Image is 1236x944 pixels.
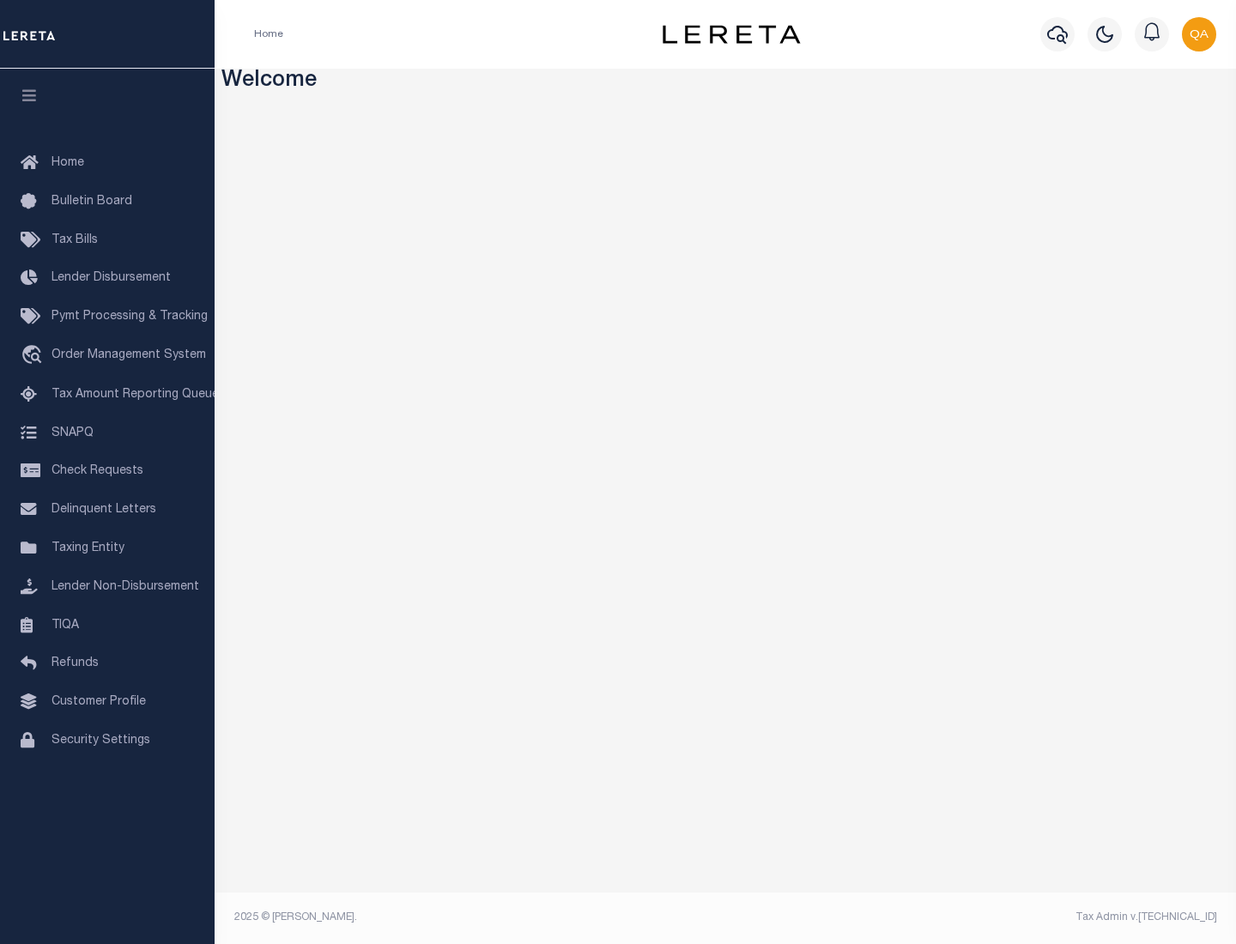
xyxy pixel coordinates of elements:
span: Bulletin Board [51,196,132,208]
span: Delinquent Letters [51,504,156,516]
span: SNAPQ [51,427,94,439]
span: Security Settings [51,735,150,747]
div: 2025 © [PERSON_NAME]. [221,910,726,925]
span: Taxing Entity [51,542,124,554]
span: Tax Amount Reporting Queue [51,389,219,401]
span: Pymt Processing & Tracking [51,311,208,323]
span: Order Management System [51,349,206,361]
span: TIQA [51,619,79,631]
i: travel_explore [21,345,48,367]
span: Check Requests [51,465,143,477]
img: logo-dark.svg [663,25,800,44]
span: Lender Disbursement [51,272,171,284]
div: Tax Admin v.[TECHNICAL_ID] [738,910,1217,925]
span: Home [51,157,84,169]
span: Customer Profile [51,696,146,708]
h3: Welcome [221,69,1230,95]
li: Home [254,27,283,42]
span: Tax Bills [51,234,98,246]
span: Refunds [51,657,99,669]
span: Lender Non-Disbursement [51,581,199,593]
img: svg+xml;base64,PHN2ZyB4bWxucz0iaHR0cDovL3d3dy53My5vcmcvMjAwMC9zdmciIHBvaW50ZXItZXZlbnRzPSJub25lIi... [1182,17,1216,51]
